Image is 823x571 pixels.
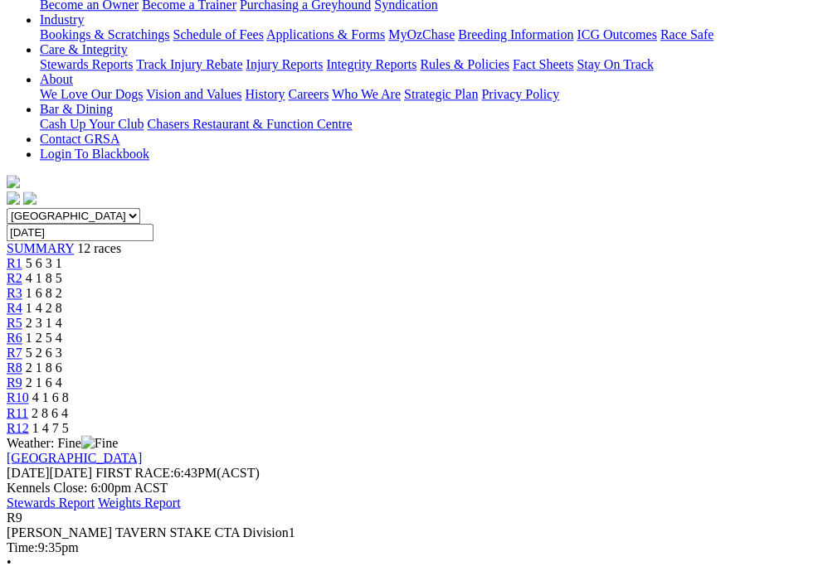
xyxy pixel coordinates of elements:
a: Race Safe [660,27,713,41]
div: Bar & Dining [40,117,816,132]
img: Fine [81,435,118,450]
a: Bar & Dining [40,102,113,116]
input: Select date [7,224,153,241]
a: Fact Sheets [513,57,573,71]
span: 12 races [77,241,121,255]
span: 2 1 6 4 [26,375,62,390]
a: Vision and Values [146,87,241,101]
img: facebook.svg [7,191,20,205]
a: R2 [7,271,22,285]
a: Injury Reports [246,57,323,71]
a: Care & Integrity [40,42,128,56]
div: [PERSON_NAME] TAVERN STAKE CTA Division1 [7,525,816,540]
span: Time: [7,540,38,554]
a: Rules & Policies [420,57,509,71]
a: Who We Are [332,87,401,101]
a: R5 [7,316,22,330]
span: 2 8 6 4 [32,405,68,419]
a: R6 [7,331,22,345]
a: About [40,72,73,86]
a: R7 [7,346,22,360]
a: R9 [7,375,22,390]
div: About [40,87,816,102]
a: [GEOGRAPHIC_DATA] [7,450,142,464]
span: 1 2 5 4 [26,331,62,345]
a: Stewards Report [7,495,95,509]
a: Applications & Forms [266,27,385,41]
a: R12 [7,420,29,434]
span: Weather: Fine [7,435,118,449]
a: Login To Blackbook [40,147,149,161]
a: Strategic Plan [404,87,478,101]
a: R4 [7,301,22,315]
a: We Love Our Dogs [40,87,143,101]
a: Schedule of Fees [173,27,263,41]
span: • [7,554,12,569]
span: 2 3 1 4 [26,316,62,330]
a: Cash Up Your Club [40,117,144,131]
a: History [245,87,285,101]
a: Breeding Information [458,27,573,41]
a: Track Injury Rebate [136,57,242,71]
a: Privacy Policy [481,87,559,101]
a: SUMMARY [7,241,74,255]
a: Weights Report [98,495,181,509]
a: Integrity Reports [326,57,416,71]
a: R1 [7,256,22,270]
div: Care & Integrity [40,57,816,72]
a: R10 [7,390,29,404]
span: 4 1 6 8 [32,390,69,404]
a: Industry [40,12,84,27]
a: ICG Outcomes [577,27,656,41]
span: 2 1 8 6 [26,361,62,375]
a: Contact GRSA [40,132,119,146]
span: [DATE] [7,465,92,479]
span: 5 6 3 1 [26,256,62,270]
a: Bookings & Scratchings [40,27,169,41]
span: 1 4 7 5 [32,420,69,434]
a: Chasers Restaurant & Function Centre [147,117,352,131]
span: 1 4 2 8 [26,301,62,315]
span: 4 1 8 5 [26,271,62,285]
img: twitter.svg [23,191,37,205]
img: logo-grsa-white.png [7,175,20,188]
span: FIRST RACE: [95,465,173,479]
span: 1 6 8 2 [26,286,62,300]
span: [DATE] [7,465,50,479]
a: Stay On Track [577,57,653,71]
a: R8 [7,361,22,375]
a: R3 [7,286,22,300]
a: Careers [288,87,329,101]
span: 5 2 6 3 [26,346,62,360]
a: R11 [7,405,28,419]
div: Kennels Close: 6:00pm ACST [7,480,816,495]
span: R9 [7,510,22,524]
a: MyOzChase [388,27,455,41]
span: 6:43PM(ACST) [95,465,260,479]
div: 9:35pm [7,540,816,554]
a: Stewards Reports [40,57,133,71]
div: Industry [40,27,816,42]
